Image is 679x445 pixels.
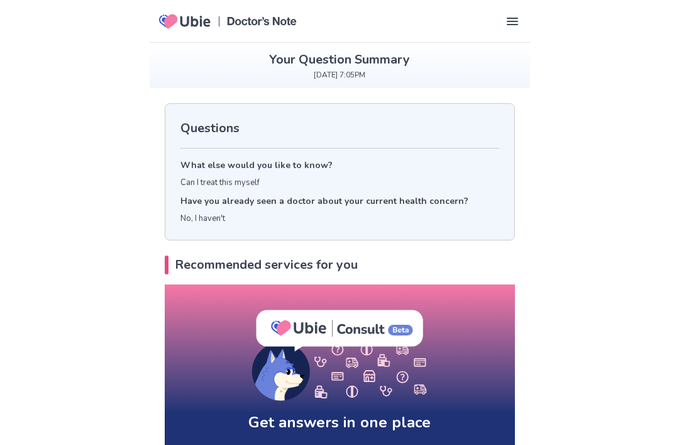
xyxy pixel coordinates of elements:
[180,118,499,137] h2: Questions
[227,16,297,25] img: Doctors Note Logo
[248,410,431,433] h1: Get answers in one place
[180,176,499,189] p: Can I treat this myself
[150,50,530,69] h2: Your Question Summary
[180,212,499,225] p: No, I haven't
[165,255,515,274] h2: Recommended services for you
[180,194,499,207] p: Have you already seen a doctor about your current health concern?
[150,69,530,80] p: [DATE] 7:05PM
[180,158,499,171] p: What else would you like to know?
[251,309,428,400] img: AI Chat Illustration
